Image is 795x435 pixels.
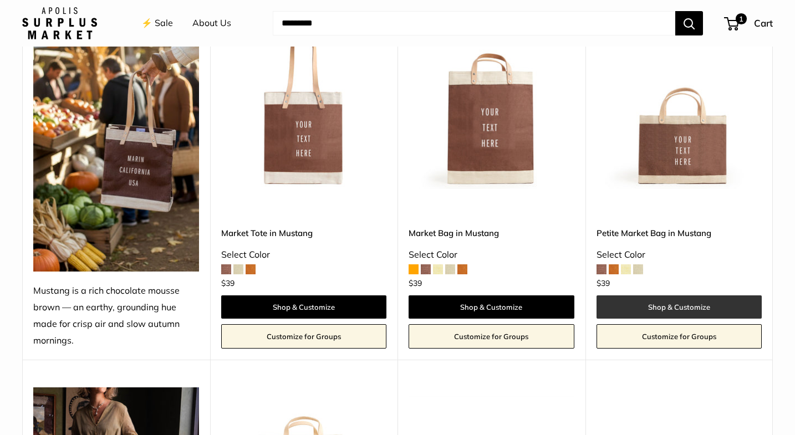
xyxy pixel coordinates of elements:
[192,15,231,32] a: About Us
[597,295,762,319] a: Shop & Customize
[754,17,773,29] span: Cart
[675,11,703,35] button: Search
[597,23,762,189] a: Petite Market Bag in MustangPetite Market Bag in Mustang
[221,324,387,349] a: Customize for Groups
[725,14,773,32] a: 1 Cart
[33,23,199,272] img: Mustang is a rich chocolate mousse brown — an earthy, grounding hue made for crisp air and slow a...
[597,227,762,239] a: Petite Market Bag in Mustang
[597,278,610,288] span: $39
[597,23,762,189] img: Petite Market Bag in Mustang
[409,247,574,263] div: Select Color
[409,295,574,319] a: Shop & Customize
[409,324,574,349] a: Customize for Groups
[409,23,574,189] img: Market Bag in Mustang
[409,227,574,239] a: Market Bag in Mustang
[736,13,747,24] span: 1
[273,11,675,35] input: Search...
[409,278,422,288] span: $39
[141,15,173,32] a: ⚡️ Sale
[597,247,762,263] div: Select Color
[221,295,387,319] a: Shop & Customize
[33,283,199,349] div: Mustang is a rich chocolate mousse brown — an earthy, grounding hue made for crisp air and slow a...
[221,278,235,288] span: $39
[597,324,762,349] a: Customize for Groups
[221,23,387,189] a: Market Tote in MustangMarket Tote in Mustang
[221,247,387,263] div: Select Color
[221,227,387,239] a: Market Tote in Mustang
[221,23,387,189] img: Market Tote in Mustang
[22,7,97,39] img: Apolis: Surplus Market
[409,23,574,189] a: Market Bag in MustangMarket Bag in Mustang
